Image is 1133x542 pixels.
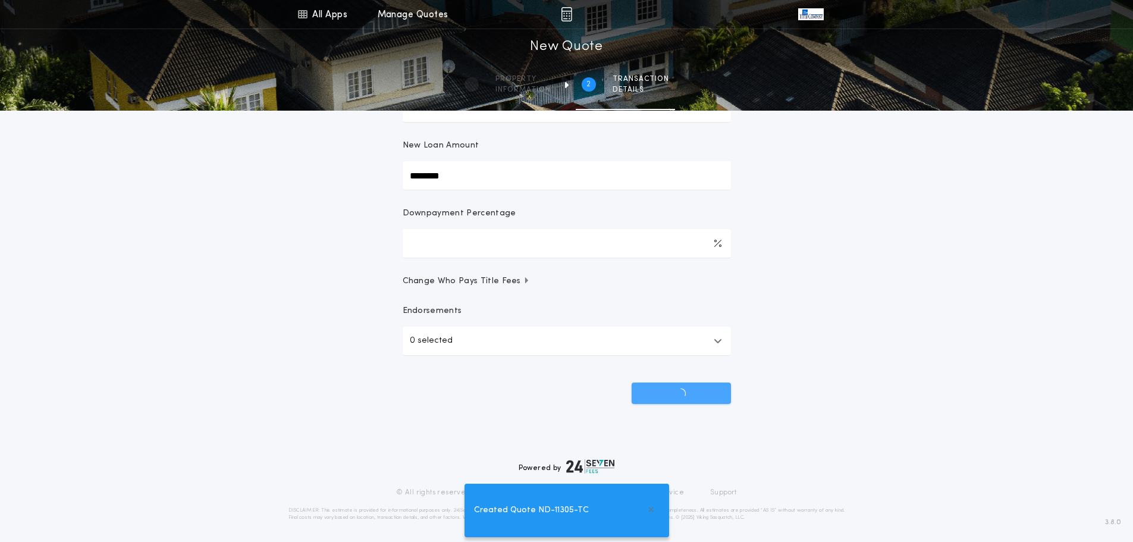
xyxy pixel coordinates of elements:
input: Downpayment Percentage [403,229,731,258]
span: Property [495,74,551,84]
h2: 2 [586,80,591,89]
button: 0 selected [403,327,731,355]
img: img [561,7,572,21]
p: Downpayment Percentage [403,208,516,220]
button: Change Who Pays Title Fees [403,275,731,287]
p: Endorsements [403,305,731,317]
input: New Loan Amount [403,161,731,190]
img: logo [566,459,615,474]
span: Change Who Pays Title Fees [403,275,531,287]
p: 0 selected [410,334,453,348]
h1: New Quote [530,37,602,57]
span: details [613,85,669,95]
img: vs-icon [798,8,823,20]
span: Transaction [613,74,669,84]
span: Created Quote ND-11305-TC [474,504,589,517]
div: Powered by [519,459,615,474]
p: New Loan Amount [403,140,479,152]
span: information [495,85,551,95]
